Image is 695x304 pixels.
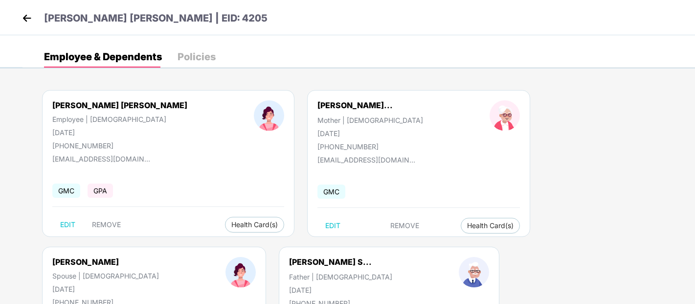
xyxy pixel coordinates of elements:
div: [DATE] [52,285,159,293]
button: EDIT [317,218,348,234]
button: Health Card(s) [225,217,284,233]
img: profileImage [459,257,489,287]
div: Spouse | [DEMOGRAPHIC_DATA] [52,272,159,280]
div: Father | [DEMOGRAPHIC_DATA] [289,273,392,281]
button: REMOVE [382,218,427,234]
div: Mother | [DEMOGRAPHIC_DATA] [317,116,423,124]
img: back [20,11,34,25]
div: [DATE] [289,286,392,294]
div: Employee & Dependents [44,52,162,62]
div: [PHONE_NUMBER] [317,142,423,151]
span: REMOVE [92,221,121,229]
button: REMOVE [84,217,129,233]
div: [PERSON_NAME] [PERSON_NAME] [52,100,187,110]
span: GMC [317,185,345,199]
span: GMC [52,184,80,198]
img: profileImage [490,100,520,131]
div: [EMAIL_ADDRESS][DOMAIN_NAME] [52,155,150,163]
p: [PERSON_NAME] [PERSON_NAME] | EID: 4205 [44,11,268,26]
img: profileImage [225,257,256,287]
div: [PERSON_NAME] [52,257,159,267]
img: profileImage [254,100,284,131]
span: Health Card(s) [467,223,514,228]
div: [PERSON_NAME]... [317,100,393,110]
div: [DATE] [52,128,187,137]
span: REMOVE [390,222,419,230]
button: Health Card(s) [461,218,520,234]
div: Employee | [DEMOGRAPHIC_DATA] [52,115,187,123]
div: [PHONE_NUMBER] [52,141,187,150]
div: [PERSON_NAME] S... [289,257,372,267]
div: Policies [178,52,216,62]
div: [DATE] [317,129,423,138]
div: [EMAIL_ADDRESS][DOMAIN_NAME] [317,156,415,164]
span: Health Card(s) [231,222,278,227]
button: EDIT [52,217,83,233]
span: EDIT [325,222,340,230]
span: EDIT [60,221,75,229]
span: GPA [88,184,113,198]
